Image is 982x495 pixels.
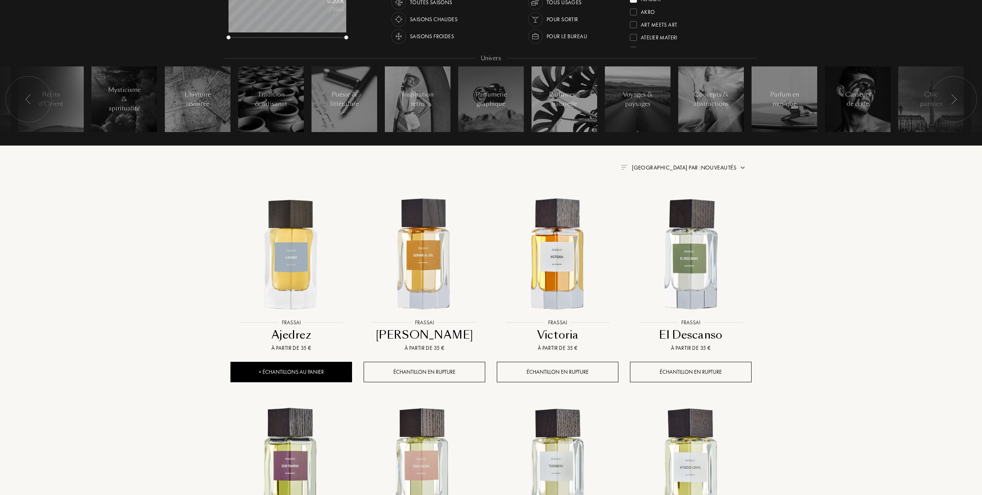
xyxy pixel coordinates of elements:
[548,90,581,108] div: Parfumerie naturelle
[630,186,752,362] a: El Descanso FrassaiFrassaiEl DescansoÀ partir de 35 €
[951,94,957,104] img: arr_left.svg
[364,194,484,314] img: Dormir Al Sol Frassai
[108,85,141,113] div: Mysticisme & spiritualité
[393,31,404,42] img: usage_season_cold_white.svg
[641,31,677,41] div: Atelier Materi
[547,29,587,44] div: Pour le bureau
[476,54,506,63] div: Univers
[641,18,677,29] div: Art Meets Art
[25,94,32,104] img: arr_left.svg
[633,344,748,352] div: À partir de 35 €
[364,362,485,382] div: Échantillon en rupture
[234,344,349,352] div: À partir de 35 €
[364,186,485,362] a: Dormir Al Sol FrassaiFrassai[PERSON_NAME]À partir de 35 €
[630,362,752,382] div: Échantillon en rupture
[475,90,508,108] div: Parfumerie graphique
[410,29,454,44] div: Saisons froides
[498,194,618,314] img: Victoria Frassai
[768,90,801,108] div: Parfum en musique
[641,44,658,54] div: Baruti
[497,362,618,382] div: Échantillon en rupture
[530,31,541,42] img: usage_occasion_work_white.svg
[181,90,214,108] div: L'histoire revisitée
[230,362,352,382] div: + Échantillons au panier
[740,164,746,171] img: arrow.png
[367,344,482,352] div: À partir de 35 €
[530,14,541,25] img: usage_occasion_party_white.svg
[632,164,736,171] span: [GEOGRAPHIC_DATA] par : Nouveautés
[393,14,404,25] img: usage_season_hot_white.svg
[547,12,578,27] div: Pour sortir
[306,5,344,14] div: /50mL
[841,90,874,108] div: Casseurs de code
[230,186,352,362] a: Ajedrez FrassaiFrassaiAjedrezÀ partir de 35 €
[500,344,615,352] div: À partir de 35 €
[255,90,288,108] div: Tradition & artisanat
[231,194,351,314] img: Ajedrez Frassai
[631,194,751,314] img: El Descanso Frassai
[641,5,655,16] div: Akro
[401,90,434,108] div: Inspiration rétro
[497,186,618,362] a: Victoria FrassaiFrassaiVictoriaÀ partir de 35 €
[621,90,654,108] div: Voyages & paysages
[693,90,729,108] div: Concepts & abstractions
[410,12,457,27] div: Saisons chaudes
[621,165,627,170] img: filter_by.png
[328,90,361,108] div: Poésie & littérature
